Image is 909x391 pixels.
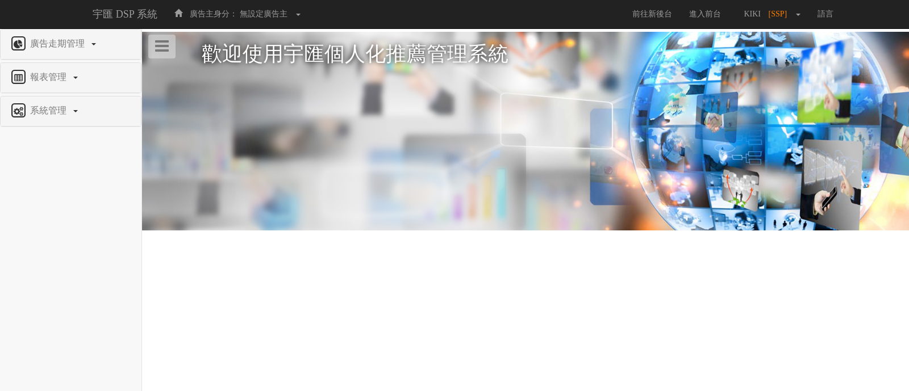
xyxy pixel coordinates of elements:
a: 廣告走期管理 [9,35,132,53]
span: [SSP] [768,10,793,18]
span: 無設定廣告主 [240,10,287,18]
a: 系統管理 [9,102,132,120]
a: 報表管理 [9,69,132,87]
span: 報表管理 [27,72,72,82]
span: KIKI [738,10,766,18]
h1: 歡迎使用宇匯個人化推薦管理系統 [202,43,849,66]
span: 系統管理 [27,106,72,115]
span: 廣告走期管理 [27,39,90,48]
span: 廣告主身分： [190,10,237,18]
